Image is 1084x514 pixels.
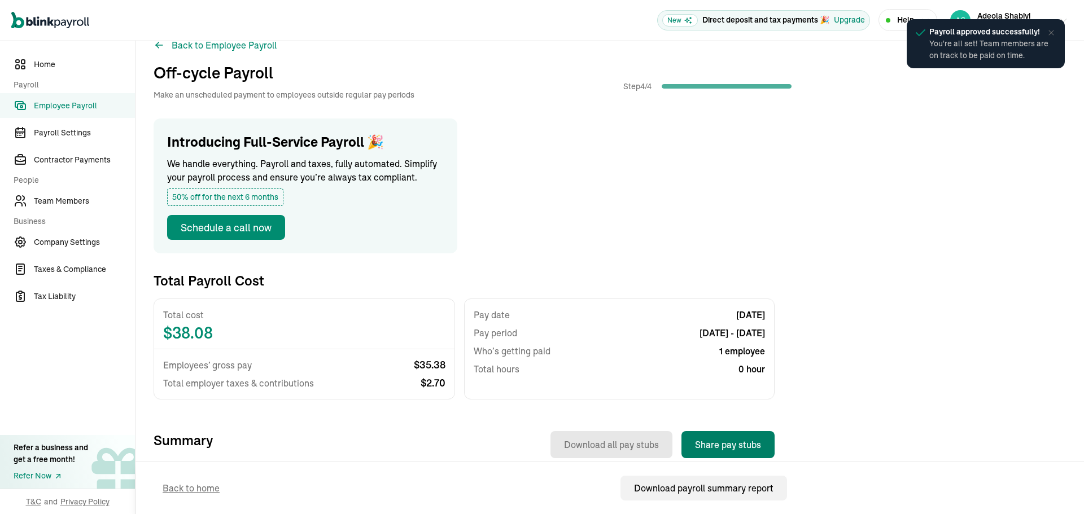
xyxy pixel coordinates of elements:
button: Back to Employee Payroll [154,38,277,52]
span: T&C [26,496,41,507]
h3: Total Payroll Cost [154,271,264,289]
span: Step 4 / 4 [623,81,657,92]
span: $ 38.08 [163,326,445,340]
span: Company Settings [34,236,135,248]
button: Adeola ShabiyiWallay Dolsh Corporation [946,6,1073,34]
span: 1 employee [719,344,765,358]
a: Refer Now [14,470,88,482]
div: Refer a business and get a free month! [14,442,88,465]
span: Employees’ gross pay [163,358,252,372]
span: [DATE] [736,308,765,322]
span: Make an unscheduled payment to employees outside regular pay periods [154,89,414,100]
div: Download payroll summary report [634,481,773,495]
span: Taxes & Compliance [34,263,135,275]
span: Employee Payroll [34,100,135,112]
span: Who’s getting paid [474,344,550,358]
span: Privacy Policy [60,496,110,507]
iframe: Chat Widget [1028,460,1084,514]
nav: Global [11,4,89,37]
button: Help [878,9,937,31]
span: 0 hour [738,362,765,376]
span: Total employer taxes & contributions [163,376,314,390]
span: Team Members [34,195,135,207]
span: Home [34,59,135,71]
p: Direct deposit and tax payments 🎉 [702,14,829,26]
span: Business [14,216,128,227]
span: $ 35.38 [414,358,445,372]
span: Tax Liability [34,291,135,302]
span: [DATE] - [DATE] [700,326,765,340]
span: Payroll approved successfully! [929,26,1054,38]
span: Pay date [474,308,510,322]
span: New [662,14,698,27]
h3: Summary [154,431,213,458]
div: Schedule a call now [181,220,272,235]
button: Share pay stubs [681,431,775,458]
h1: Off-cycle Payroll [154,61,414,85]
span: Payroll [14,79,128,91]
span: Total hours [474,362,519,376]
p: We handle everything. Payroll and taxes, fully automated. Simplify your payroll process and ensur... [167,157,444,184]
button: Back to home [149,476,233,500]
button: Schedule a call now [167,215,285,240]
span: 50% off for the next 6 months [167,188,283,206]
span: Pay period [474,326,517,340]
span: People [14,174,128,186]
h1: Introducing Full-Service Payroll 🎉 [167,132,444,152]
button: Download all pay stubs [550,431,672,458]
button: Upgrade [834,14,865,26]
span: Total cost [163,308,445,322]
span: You're all set! Team members are on track to be paid on time. [929,38,1054,61]
span: $ 2.70 [421,376,445,390]
span: Contractor Payments [34,154,135,166]
span: Back to home [163,481,220,495]
span: Payroll Settings [34,127,135,139]
button: Download payroll summary report [620,476,787,500]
